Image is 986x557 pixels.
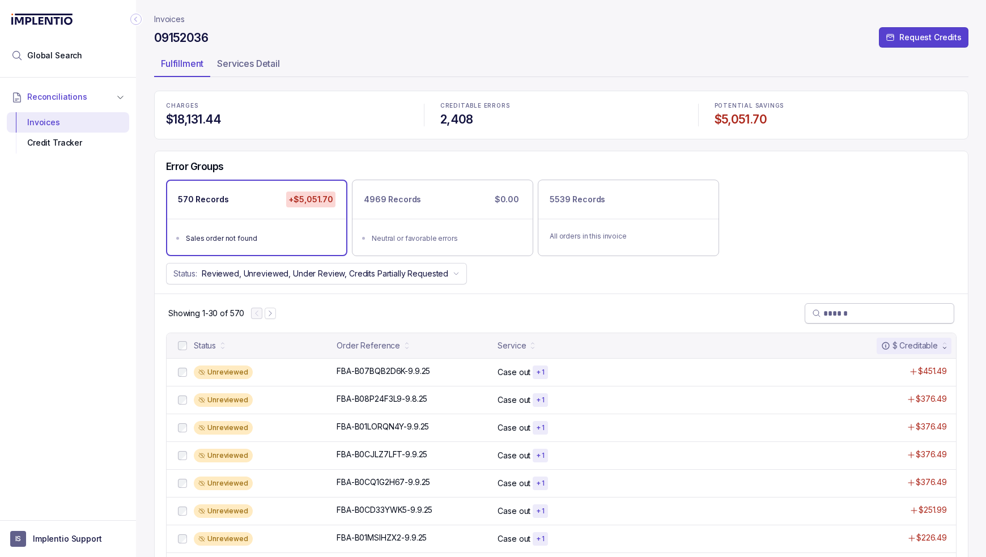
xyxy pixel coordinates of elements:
div: Collapse Icon [129,12,143,26]
p: $376.49 [916,421,947,432]
p: + 1 [536,507,545,516]
div: Unreviewed [194,449,253,462]
p: $376.49 [916,449,947,460]
span: Global Search [27,50,82,61]
input: checkbox-checkbox [178,368,187,377]
p: All orders in this invoice [550,231,707,242]
button: Next Page [265,308,276,319]
div: $ Creditable [881,340,938,351]
p: 570 Records [178,194,228,205]
p: + 1 [536,368,545,377]
p: Case out [498,505,530,517]
p: Case out [498,394,530,406]
div: Invoices [16,112,120,133]
p: + 1 [536,423,545,432]
p: $226.49 [916,532,947,543]
p: FBA-B0CJLZ7LFT-9.9.25 [337,449,427,460]
p: $0.00 [492,192,521,207]
button: Status:Reviewed, Unreviewed, Under Review, Credits Partially Requested [166,263,467,284]
h5: Error Groups [166,160,224,173]
p: CREDITABLE ERRORS [440,103,682,109]
div: Unreviewed [194,477,253,490]
p: 5539 Records [550,194,605,205]
input: checkbox-checkbox [178,423,187,432]
p: Case out [498,422,530,433]
p: Implentio Support [33,533,102,545]
p: Case out [498,533,530,545]
p: FBA-B01LORQN4Y-9.9.25 [337,421,429,432]
li: Tab Fulfillment [154,54,210,77]
div: Unreviewed [194,504,253,518]
p: POTENTIAL SAVINGS [715,103,957,109]
h4: 09152036 [154,30,208,46]
p: $251.99 [919,504,947,516]
a: Invoices [154,14,185,25]
div: Order Reference [337,340,400,351]
div: Unreviewed [194,393,253,407]
p: +$5,051.70 [286,192,335,207]
p: $376.49 [916,477,947,488]
input: checkbox-checkbox [178,396,187,405]
p: FBA-B01MSIHZX2-9.9.25 [337,532,427,543]
p: FBA-B08P24F3L9-9.8.25 [337,393,427,405]
nav: breadcrumb [154,14,185,25]
p: Showing 1-30 of 570 [168,308,244,319]
p: Status: [173,268,197,279]
div: Status [194,340,216,351]
button: Request Credits [879,27,968,48]
div: Unreviewed [194,421,253,435]
ul: Tab Group [154,54,968,77]
span: Reconciliations [27,91,87,103]
p: + 1 [536,534,545,543]
span: User initials [10,531,26,547]
button: User initialsImplentio Support [10,531,126,547]
p: + 1 [536,479,545,488]
p: 4969 Records [364,194,421,205]
div: Sales order not found [186,233,334,244]
p: Services Detail [217,57,280,70]
input: checkbox-checkbox [178,479,187,488]
h4: 2,408 [440,112,682,127]
div: Unreviewed [194,532,253,546]
p: FBA-B0CQ1G2H67-9.9.25 [337,477,430,488]
p: + 1 [536,396,545,405]
p: + 1 [536,451,545,460]
p: Case out [498,367,530,378]
p: $376.49 [916,393,947,405]
input: checkbox-checkbox [178,451,187,460]
p: Reviewed, Unreviewed, Under Review, Credits Partially Requested [202,268,448,279]
input: checkbox-checkbox [178,341,187,350]
p: CHARGES [166,103,408,109]
input: checkbox-checkbox [178,507,187,516]
div: Reconciliations [7,110,129,156]
p: FBA-B0CD33YWK5-9.9.25 [337,504,432,516]
h4: $18,131.44 [166,112,408,127]
div: Credit Tracker [16,133,120,153]
div: Unreviewed [194,365,253,379]
p: FBA-B07BQB2D6K-9.9.25 [337,365,430,377]
li: Tab Services Detail [210,54,287,77]
div: Service [498,340,526,351]
p: Request Credits [899,32,962,43]
button: Reconciliations [7,84,129,109]
p: Fulfillment [161,57,203,70]
p: Case out [498,450,530,461]
div: Remaining page entries [168,308,244,319]
input: checkbox-checkbox [178,534,187,543]
h4: $5,051.70 [715,112,957,127]
p: Case out [498,478,530,489]
div: Neutral or favorable errors [372,233,520,244]
p: $451.49 [918,365,947,377]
